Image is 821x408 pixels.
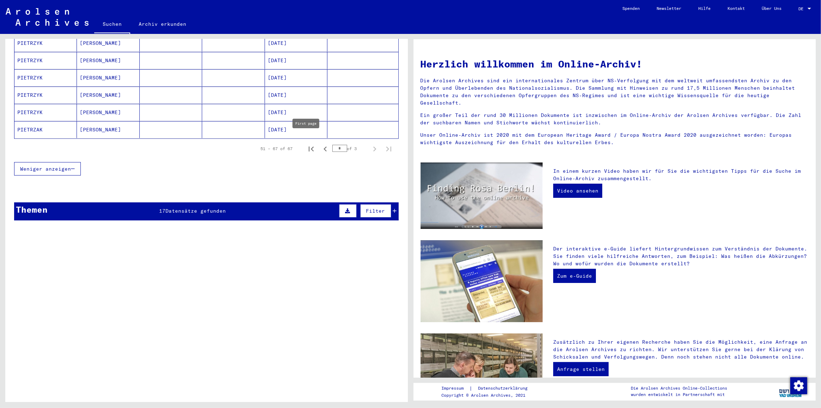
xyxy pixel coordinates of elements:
[265,69,327,86] mat-cell: [DATE]
[14,35,77,52] mat-cell: PIETRZYK
[165,208,226,214] span: Datensätze gefunden
[6,8,89,26] img: Arolsen_neg.svg
[553,167,809,182] p: In einem kurzen Video haben wir für Sie die wichtigsten Tipps für die Suche im Online-Archiv zusa...
[265,121,327,138] mat-cell: [DATE]
[265,35,327,52] mat-cell: [DATE]
[421,57,809,71] h1: Herzlich willkommen im Online-Archiv!
[441,392,536,398] p: Copyright © Arolsen Archives, 2021
[77,121,139,138] mat-cell: [PERSON_NAME]
[631,391,727,398] p: wurden entwickelt in Partnerschaft mit
[631,385,727,391] p: Die Arolsen Archives Online-Collections
[94,16,130,34] a: Suchen
[77,69,139,86] mat-cell: [PERSON_NAME]
[14,162,81,176] button: Weniger anzeigen
[798,6,806,11] span: DE
[421,131,809,146] p: Unser Online-Archiv ist 2020 mit dem European Heritage Award / Europa Nostra Award 2020 ausgezeic...
[318,142,332,156] button: Previous page
[14,87,77,104] mat-cell: PIETRZYK
[77,104,139,121] mat-cell: [PERSON_NAME]
[553,338,809,361] p: Zusätzlich zu Ihrer eigenen Recherche haben Sie die Möglichkeit, eine Anfrage an die Arolsen Arch...
[14,69,77,86] mat-cell: PIETRZYK
[553,184,602,198] a: Video ansehen
[159,208,165,214] span: 17
[265,104,327,121] mat-cell: [DATE]
[14,52,77,69] mat-cell: PIETRZYK
[553,245,809,267] p: Der interaktive e-Guide liefert Hintergrundwissen zum Verständnis der Dokumente. Sie finden viele...
[14,104,77,121] mat-cell: PIETRZYK
[366,208,385,214] span: Filter
[421,240,543,322] img: eguide.jpg
[472,385,536,392] a: Datenschutzerklärung
[441,385,469,392] a: Impressum
[261,146,293,152] div: 51 – 67 of 67
[553,269,596,283] a: Zum e-Guide
[130,16,195,32] a: Archiv erkunden
[332,145,368,152] div: of 3
[77,35,139,52] mat-cell: [PERSON_NAME]
[553,362,609,376] a: Anfrage stellen
[421,112,809,126] p: Ein großer Teil der rund 30 Millionen Dokumente ist inzwischen im Online-Archiv der Arolsen Archi...
[382,142,396,156] button: Last page
[265,52,327,69] mat-cell: [DATE]
[20,166,71,172] span: Weniger anzeigen
[778,383,804,400] img: yv_logo.png
[421,77,809,107] p: Die Arolsen Archives sind ein internationales Zentrum über NS-Verfolgung mit dem weltweit umfasse...
[77,52,139,69] mat-cell: [PERSON_NAME]
[790,377,807,394] img: Zustimmung ändern
[441,385,536,392] div: |
[77,87,139,104] mat-cell: [PERSON_NAME]
[360,204,391,218] button: Filter
[304,142,318,156] button: First page
[421,162,543,229] img: video.jpg
[265,87,327,104] mat-cell: [DATE]
[14,121,77,138] mat-cell: PIETRZAK
[368,142,382,156] button: Next page
[16,203,48,216] div: Themen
